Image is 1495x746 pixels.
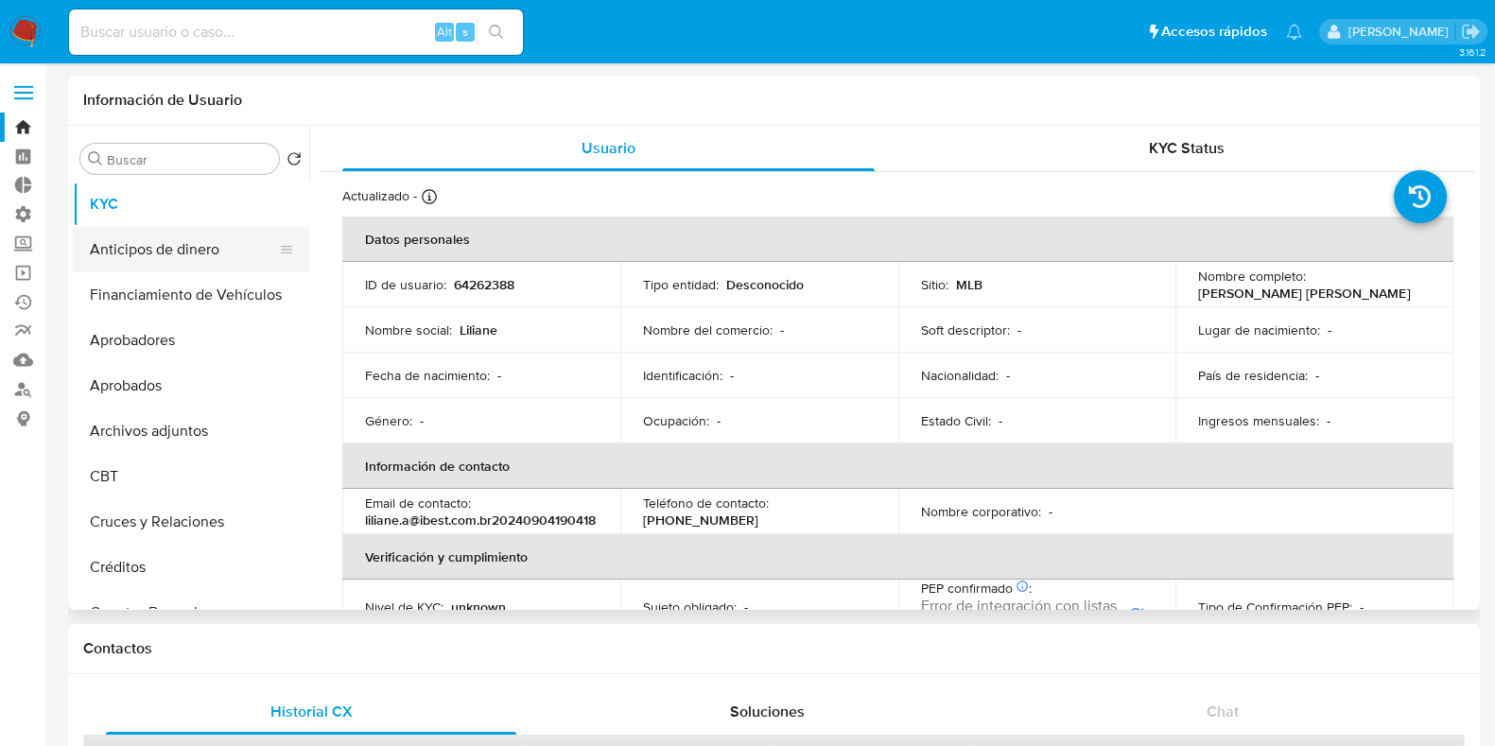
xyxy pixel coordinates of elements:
button: Cruces y Relaciones [73,499,309,545]
p: - [1049,503,1052,520]
button: Créditos [73,545,309,590]
span: Historial CX [270,701,353,722]
p: - [420,412,424,429]
a: Salir [1461,22,1481,42]
p: Tipo de Confirmación PEP : [1198,599,1352,616]
p: - [730,367,734,384]
p: julian.lasala@mercadolibre.com [1347,23,1454,41]
button: CBT [73,454,309,499]
p: PEP confirmado : [921,580,1032,597]
button: Archivos adjuntos [73,408,309,454]
p: - [1360,599,1364,616]
th: Información de contacto [342,443,1453,489]
p: ID de usuario : [365,276,446,293]
p: Nivel de KYC : [365,599,443,616]
span: KYC Status [1149,137,1225,159]
button: search-icon [477,19,515,45]
p: País de residencia : [1198,367,1308,384]
button: Buscar [88,151,103,166]
input: Buscar usuario o caso... [69,20,523,44]
p: Nacionalidad : [921,367,999,384]
p: unknown [451,599,506,616]
p: Sujeto obligado : [643,599,737,616]
p: Teléfono de contacto : [643,494,769,512]
p: Nombre corporativo : [921,503,1041,520]
p: - [1006,367,1010,384]
span: Usuario [582,137,635,159]
p: Soft descriptor : [921,321,1010,338]
p: Sitio : [921,276,948,293]
button: Volver al orden por defecto [287,151,302,172]
button: Aprobadores [73,318,309,363]
p: - [744,599,748,616]
button: Financiamiento de Vehículos [73,272,309,318]
p: Nombre completo : [1198,268,1306,285]
p: Nombre del comercio : [643,321,773,338]
p: MLB [956,276,982,293]
th: Verificación y cumplimiento [342,534,1453,580]
p: - [497,367,501,384]
p: Tipo entidad : [643,276,719,293]
p: liliane.a@ibest.com.br20240904190418 [365,512,596,529]
span: s [462,23,468,41]
p: Género : [365,412,412,429]
p: Email de contacto : [365,494,471,512]
span: Soluciones [730,701,805,722]
span: Alt [437,23,452,41]
p: [PHONE_NUMBER] [643,512,758,529]
button: Anticipos de dinero [73,227,294,272]
p: - [1315,367,1319,384]
p: [PERSON_NAME] [PERSON_NAME] [1198,285,1410,302]
h1: Contactos [83,639,1465,658]
button: Reintentar [1126,606,1145,625]
p: Nombre social : [365,321,452,338]
span: Accesos rápidos [1161,22,1267,42]
span: Error de integración con listas internas [921,597,1123,634]
p: - [1328,321,1331,338]
p: Actualizado - [342,187,417,205]
button: Cuentas Bancarias [73,590,309,635]
p: Ocupación : [643,412,709,429]
p: - [1327,412,1330,429]
p: Estado Civil : [921,412,991,429]
p: - [1017,321,1021,338]
p: Identificación : [643,367,722,384]
p: Lugar de nacimiento : [1198,321,1320,338]
p: Ingresos mensuales : [1198,412,1319,429]
p: Desconocido [726,276,804,293]
p: Fecha de nacimiento : [365,367,490,384]
button: KYC [73,182,309,227]
p: - [717,412,721,429]
a: Notificaciones [1286,24,1302,40]
p: - [999,412,1002,429]
th: Datos personales [342,217,1453,262]
input: Buscar [107,151,271,168]
h1: Información de Usuario [83,91,242,110]
p: 64262388 [454,276,514,293]
button: Aprobados [73,363,309,408]
p: - [780,321,784,338]
p: Liliane [460,321,497,338]
span: Chat [1207,701,1239,722]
